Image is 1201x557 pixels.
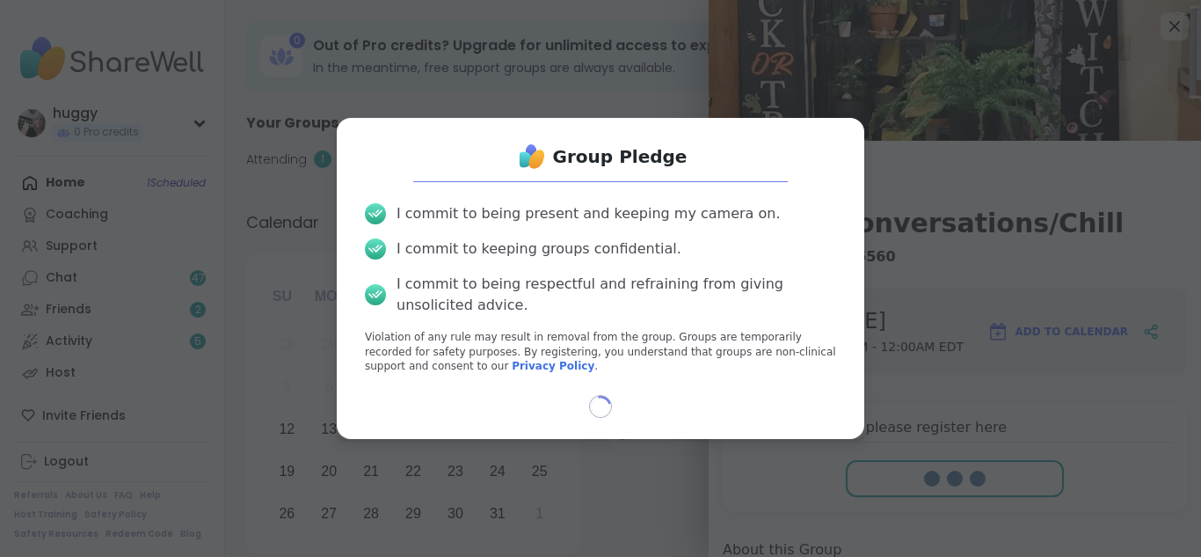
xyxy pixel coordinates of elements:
div: I commit to keeping groups confidential. [397,238,681,260]
img: ShareWell Logo [514,139,550,174]
div: I commit to being respectful and refraining from giving unsolicited advice. [397,274,836,316]
div: I commit to being present and keeping my camera on. [397,203,780,224]
a: Privacy Policy [512,360,594,372]
h1: Group Pledge [553,144,688,169]
p: Violation of any rule may result in removal from the group. Groups are temporarily recorded for s... [365,330,836,374]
